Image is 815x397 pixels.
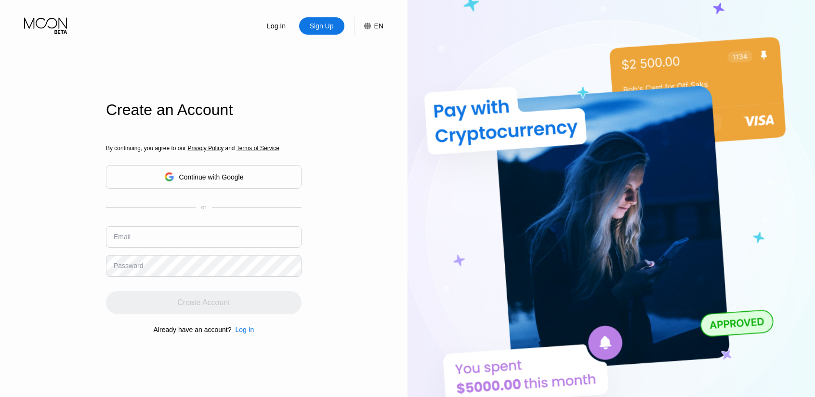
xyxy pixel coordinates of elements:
div: Log In [235,326,254,333]
div: Continue with Google [106,165,302,189]
div: Log In [266,21,287,31]
span: Terms of Service [237,145,279,152]
span: and [223,145,237,152]
div: Create an Account [106,101,302,119]
div: Email [114,233,131,241]
div: Log In [254,17,299,35]
div: Sign Up [299,17,344,35]
div: Sign Up [309,21,335,31]
div: EN [374,22,383,30]
div: Continue with Google [179,173,244,181]
div: EN [354,17,383,35]
div: By continuing, you agree to our [106,145,302,152]
div: Already have an account? [154,326,232,333]
div: Log In [231,326,254,333]
div: or [201,204,207,211]
span: Privacy Policy [187,145,223,152]
div: Password [114,262,143,269]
